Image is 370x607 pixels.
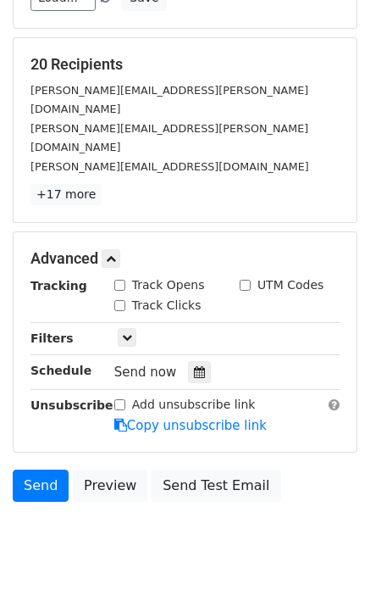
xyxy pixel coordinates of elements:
small: [PERSON_NAME][EMAIL_ADDRESS][DOMAIN_NAME] [30,160,309,173]
a: Preview [73,470,147,502]
label: UTM Codes [257,276,323,294]
h5: Advanced [30,249,340,268]
label: Add unsubscribe link [132,396,256,414]
span: Send now [114,365,177,380]
strong: Schedule [30,364,91,377]
iframe: Chat Widget [285,526,370,607]
label: Track Clicks [132,297,202,315]
label: Track Opens [132,276,205,294]
a: Send [13,470,69,502]
a: +17 more [30,184,102,205]
small: [PERSON_NAME][EMAIL_ADDRESS][PERSON_NAME][DOMAIN_NAME] [30,122,308,154]
a: Copy unsubscribe link [114,418,267,433]
small: [PERSON_NAME][EMAIL_ADDRESS][PERSON_NAME][DOMAIN_NAME] [30,84,308,116]
a: Send Test Email [152,470,280,502]
strong: Filters [30,331,74,345]
strong: Unsubscribe [30,398,113,412]
strong: Tracking [30,279,87,292]
h5: 20 Recipients [30,55,340,74]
